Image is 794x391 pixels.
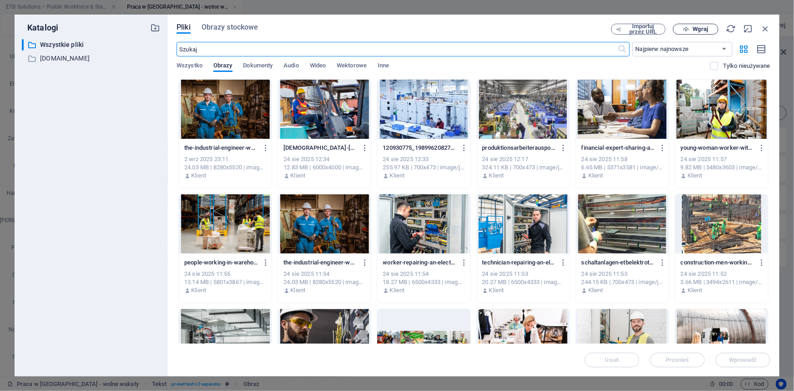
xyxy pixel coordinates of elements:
span: Obrazy [213,60,233,73]
p: Klient [588,172,603,180]
p: Klient [489,172,504,180]
div: [DOMAIN_NAME] [22,53,160,64]
i: Przeładuj [726,24,736,34]
span: Obrazy stockowe [202,22,258,33]
div: 9.82 MB | 5480x3603 | image/jpeg [681,163,763,172]
span: Dokumenty [243,60,273,73]
div: 24 sie 2025 11:57 [681,155,763,163]
p: Klient [489,286,504,295]
p: Wyświetla tylko pliki, które nie są używane w serwisie. Pliki dodane podczas tej sesji mogą być n... [723,62,770,70]
div: 244.15 KB | 700x473 | image/jpeg [582,278,663,286]
span: Wektorowe [337,60,367,73]
p: people-working-in-warehouse-2024-11-25-16-13-51-utc-L5ZXJZsqyiTLF6gMn8qe9A.jpg [184,259,258,267]
span: Inne [378,60,389,73]
div: 2 wrz 2025 23:11 [184,155,266,163]
span: Importuj przez URL [625,24,662,35]
p: Klient [588,286,603,295]
div: 24 sie 2025 11:54 [283,270,365,278]
span: Wideo [310,60,326,73]
p: Klient [290,172,305,180]
p: the-industrial-engineer-wearing-safety-uniform-and-2025-03-13-14-36-41-utc-bMsqfiWmsqe5Zxnqw8b7Pw... [184,144,258,152]
p: produktionsarbeiterauspolen1-lX_foOqIIYVCOUggWvN0CQ.jpg [482,144,556,152]
div: 24 sie 2025 11:54 [383,270,465,278]
div: 24 sie 2025 11:53 [582,270,663,278]
p: Klient [390,172,405,180]
div: 13.14 MB | 5801x3867 | image/jpeg [184,278,266,286]
p: worker-repairing-an-electrical-mechanical-system-i-2024-12-10-01-21-20-utc--7YPH1kSVAKSACGEV9up_w... [383,259,456,267]
p: young-woman-worker-with-large-bolt-cutters-2024-10-22-04-02-14-utc-f2AbViN7RA0DqcSquTyhpg.jpg [681,144,754,152]
div: 24.03 MB | 8280x5520 | image/jpeg [184,163,266,172]
i: Zamknij [760,24,770,34]
p: Katalogi [22,22,58,34]
p: Klient [191,172,206,180]
div: 20.27 MB | 6500x4333 | image/jpeg [482,278,564,286]
span: Wgraj [693,26,708,32]
i: Stwórz nowy folder [150,23,160,33]
div: 6.65 MB | 5371x3581 | image/jpeg [582,163,663,172]
span: Audio [283,60,298,73]
p: Klient [191,286,206,295]
div: ​ [22,39,24,51]
span: Pliki [177,22,191,33]
div: 255.97 KB | 700x473 | image/jpeg [383,163,465,172]
div: 24 sie 2025 11:53 [482,270,564,278]
p: Klient [290,286,305,295]
div: 24 sie 2025 12:34 [283,155,365,163]
div: 3.66 MB | 3494x2611 | image/jpeg [681,278,763,286]
div: 24 sie 2025 11:52 [681,270,763,278]
p: Klient [688,172,703,180]
p: Klient [390,286,405,295]
div: 324.11 KB | 700x473 | image/jpeg [482,163,564,172]
span: Wszystko [177,60,202,73]
div: 24 sie 2025 12:17 [482,155,564,163]
div: 24 sie 2025 11:58 [582,155,663,163]
input: Szukaj [177,42,617,56]
p: technician-repairing-an-electrical-mechanical-syst-2024-12-09-03-26-19-utc-KZFrwgjasyhI9pfxuNkFYA... [482,259,556,267]
p: [DOMAIN_NAME] [40,53,143,64]
p: construction-men-working-together-in-desert-heat-2025-03-09-16-15-40-utc-nexOvi6KifWHTBhv4ZSLjQ.jpg [681,259,754,267]
p: african-american-foreman-or-cargo-container-worker-2025-03-05-19-30-54-utc-hx5gwDBtqczA469GKtCq2A... [283,144,357,152]
div: 24.03 MB | 8280x5520 | image/jpeg [283,278,365,286]
div: 12.83 MB | 6000x4000 | image/jpeg [283,163,365,172]
p: the-industrial-engineer-wearing-safety-uniform-and-2025-03-13-14-36-41-utc-YCXTnmRq3D8Hqg_UVgT0Eg... [283,259,357,267]
p: schaltanlagen-etbelektrotechnik-t8nmmx-1-0SjjbOMQe9icg.jpg [582,259,655,267]
p: financial-expert-sharing-a-handshake-with-old-woma-2025-02-20-02-30-27-utc-3rYY_yGUyPui5zQ5SrTpSg... [582,144,655,152]
div: 24 sie 2025 11:55 [184,270,266,278]
i: Minimalizuj [743,24,753,34]
p: Wszystkie pliki [40,40,143,50]
p: 120930775_198996208272490_4903269251791327487_n-MTP3E6SEkPkSewe44ndHlA.jpg [383,144,456,152]
div: 18.27 MB | 6500x4333 | image/jpeg [383,278,465,286]
button: Wgraj [673,24,718,35]
button: Importuj przez URL [611,24,666,35]
p: Klient [688,286,703,295]
div: 24 sie 2025 12:33 [383,155,465,163]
